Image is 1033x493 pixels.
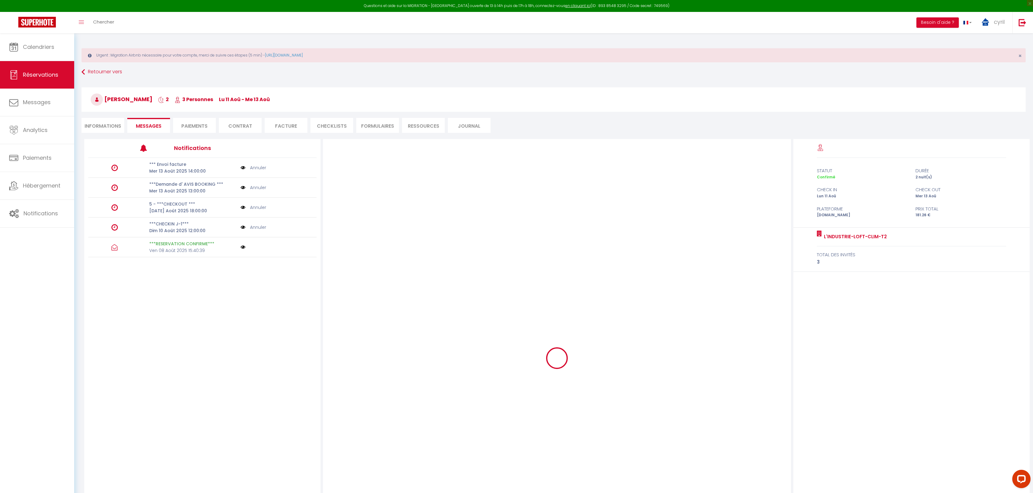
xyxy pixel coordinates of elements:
[149,181,236,188] p: ***Demande d' AVIS BOOKING ***
[813,193,912,199] div: Lun 11 Aoû
[250,184,266,191] a: Annuler
[310,118,353,133] li: CHECKLISTS
[219,96,270,103] span: lu 11 Aoû - me 13 Aoû
[149,188,236,194] p: Mer 13 Août 2025 13:00:00
[916,17,959,28] button: Besoin d'aide ?
[158,96,169,103] span: 2
[912,167,1010,174] div: durée
[1018,52,1022,60] span: ×
[265,53,303,58] a: [URL][DOMAIN_NAME]
[981,17,990,27] img: ...
[912,212,1010,218] div: 181.26 €
[23,182,60,189] span: Hébergement
[175,96,213,103] span: 3 Personnes
[813,186,912,193] div: check in
[1018,53,1022,59] button: Close
[18,17,56,27] img: Super Booking
[1007,467,1033,493] iframe: LiveChat chat widget
[912,174,1010,180] div: 2 nuit(s)
[241,245,245,250] img: NO IMAGE
[822,233,887,240] a: L'INDUSTRIE-Loft-Clim-T2
[250,224,266,231] a: Annuler
[448,118,491,133] li: Journal
[82,48,1026,62] div: Urgent : Migration Airbnb nécessaire pour votre compte, merci de suivre ces étapes (5 min) -
[89,12,119,33] a: Chercher
[912,193,1010,199] div: Mer 13 Aoû
[565,3,591,8] a: en cliquant ici
[23,98,51,106] span: Messages
[250,204,266,211] a: Annuler
[912,205,1010,213] div: Prix total
[241,204,245,211] img: NO IMAGE
[817,251,1006,258] div: total des invités
[994,18,1005,26] span: cyril
[149,227,236,234] p: Dim 10 Août 2025 12:00:00
[219,118,262,133] li: Contrat
[265,118,307,133] li: Facture
[149,168,236,174] p: Mer 13 Août 2025 14:00:00
[91,95,152,103] span: [PERSON_NAME]
[250,164,266,171] a: Annuler
[813,205,912,213] div: Plateforme
[149,161,236,168] p: *** Envoi facture
[149,207,236,214] p: [DATE] Août 2025 18:00:00
[241,164,245,171] img: NO IMAGE
[23,154,52,162] span: Paiements
[976,12,1012,33] a: ... cyril
[174,141,269,155] h3: Notifications
[813,167,912,174] div: statut
[402,118,445,133] li: Ressources
[912,186,1010,193] div: check out
[93,19,114,25] span: Chercher
[23,43,54,51] span: Calendriers
[813,212,912,218] div: [DOMAIN_NAME]
[817,258,1006,266] div: 3
[82,118,124,133] li: Informations
[23,126,48,134] span: Analytics
[24,210,58,217] span: Notifications
[817,174,835,180] span: Confirmé
[241,184,245,191] img: NO IMAGE
[82,67,1026,78] a: Retourner vers
[23,71,58,79] span: Réservations
[241,224,245,231] img: NO IMAGE
[136,122,161,130] span: Messages
[149,247,236,254] p: Ven 08 Août 2025 15:40:39
[1019,19,1026,26] img: logout
[356,118,399,133] li: FORMULAIRES
[173,118,216,133] li: Paiements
